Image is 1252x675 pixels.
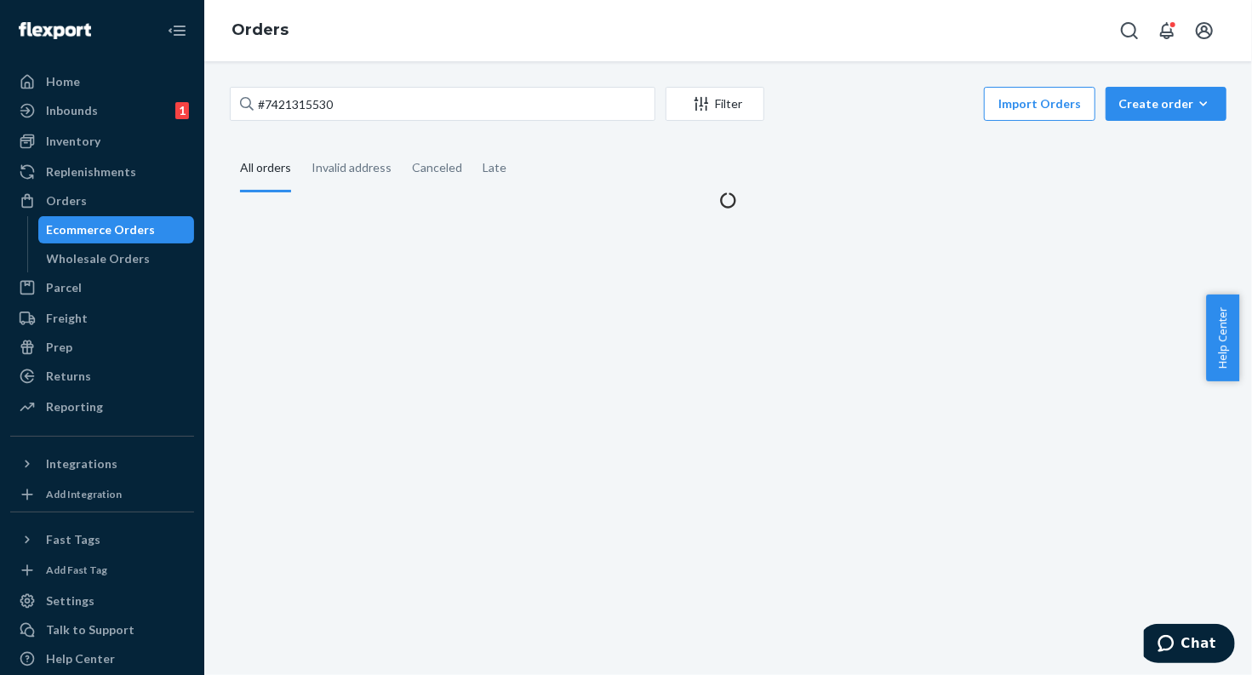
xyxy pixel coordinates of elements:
[10,334,194,361] a: Prep
[10,274,194,301] a: Parcel
[46,192,87,209] div: Orders
[1187,14,1221,48] button: Open account menu
[46,368,91,385] div: Returns
[312,146,392,190] div: Invalid address
[160,14,194,48] button: Close Navigation
[10,187,194,215] a: Orders
[46,133,100,150] div: Inventory
[10,97,194,124] a: Inbounds1
[46,650,115,667] div: Help Center
[46,279,82,296] div: Parcel
[10,128,194,155] a: Inventory
[666,87,764,121] button: Filter
[1112,14,1146,48] button: Open Search Box
[10,305,194,332] a: Freight
[46,531,100,548] div: Fast Tags
[412,146,462,190] div: Canceled
[10,560,194,581] a: Add Fast Tag
[10,484,194,505] a: Add Integration
[10,526,194,553] button: Fast Tags
[46,621,134,638] div: Talk to Support
[47,250,151,267] div: Wholesale Orders
[10,363,194,390] a: Returns
[230,87,655,121] input: Search orders
[232,20,289,39] a: Orders
[240,146,291,192] div: All orders
[10,450,194,478] button: Integrations
[46,73,80,90] div: Home
[46,163,136,180] div: Replenishments
[46,310,88,327] div: Freight
[46,455,117,472] div: Integrations
[10,393,194,420] a: Reporting
[19,22,91,39] img: Flexport logo
[1150,14,1184,48] button: Open notifications
[1206,295,1239,381] button: Help Center
[10,645,194,672] a: Help Center
[46,339,72,356] div: Prep
[1118,95,1214,112] div: Create order
[666,95,763,112] div: Filter
[46,592,94,609] div: Settings
[46,487,122,501] div: Add Integration
[10,68,194,95] a: Home
[984,87,1095,121] button: Import Orders
[175,102,189,119] div: 1
[10,158,194,186] a: Replenishments
[218,6,302,55] ol: breadcrumbs
[10,587,194,615] a: Settings
[38,216,195,243] a: Ecommerce Orders
[46,398,103,415] div: Reporting
[1106,87,1226,121] button: Create order
[1144,624,1235,666] iframe: Opens a widget where you can chat to one of our agents
[46,563,107,577] div: Add Fast Tag
[38,245,195,272] a: Wholesale Orders
[483,146,506,190] div: Late
[46,102,98,119] div: Inbounds
[47,221,156,238] div: Ecommerce Orders
[10,616,194,644] button: Talk to Support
